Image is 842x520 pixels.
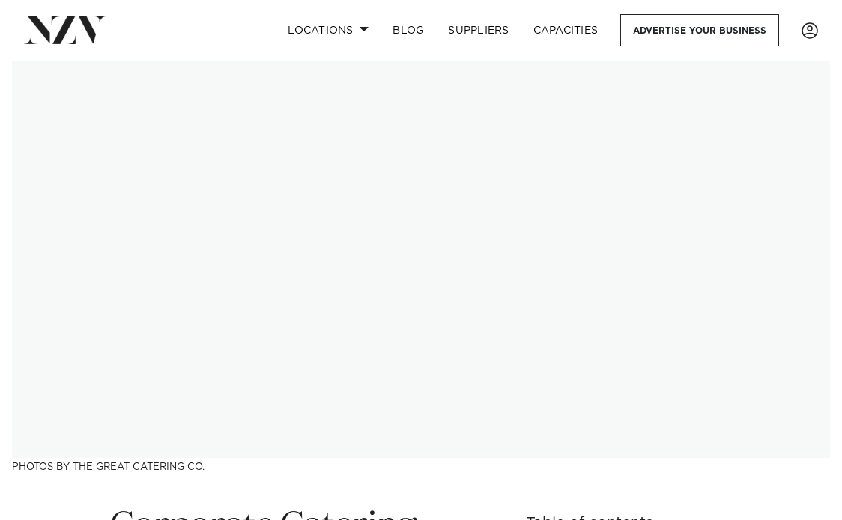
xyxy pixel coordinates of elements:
[12,458,830,474] h3: Photos by The Great Catering Co.
[24,16,106,43] img: nzv-logo.png
[381,14,436,46] a: BLOG
[521,14,611,46] a: Capacities
[436,14,521,46] a: SUPPLIERS
[276,14,381,46] a: Locations
[620,14,779,46] a: Advertise your business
